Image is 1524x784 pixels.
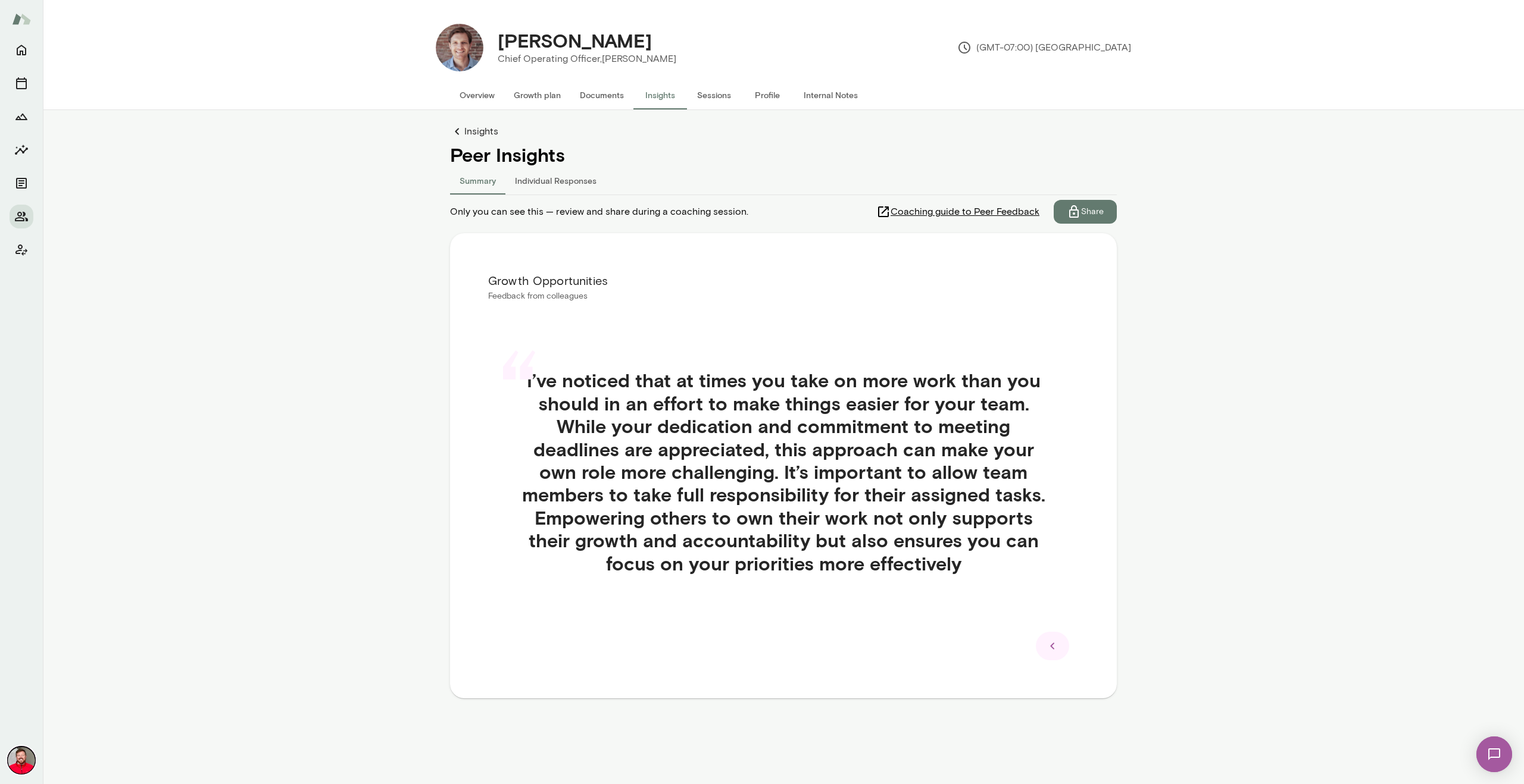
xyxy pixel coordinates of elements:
button: Members [10,205,33,228]
button: Home [10,38,33,62]
button: Growth Plan [10,105,33,128]
button: Sessions [10,71,33,95]
button: Share [1054,200,1117,224]
button: Profile [741,81,794,109]
h4: [PERSON_NAME] [498,29,652,52]
p: Share [1081,206,1104,218]
div: responses-tab [450,166,1117,195]
button: Sessions [687,81,741,109]
button: Insights [633,81,687,109]
h4: Peer Insights [450,143,1117,166]
p: (GMT-07:00) [GEOGRAPHIC_DATA] [957,40,1131,55]
button: Overview [450,81,504,109]
span: Coaching guide to Peer Feedback [891,205,1039,219]
button: Summary [450,166,505,195]
p: Chief Operating Officer, [PERSON_NAME] [498,52,676,66]
img: Dan Gross [436,24,483,71]
a: Coaching guide to Peer Feedback [876,200,1054,224]
p: Feedback from colleagues [488,290,1079,302]
button: Client app [10,238,33,262]
img: Mento [12,8,31,30]
button: Documents [570,81,633,109]
span: Only you can see this — review and share during a coaching session. [450,205,748,219]
button: Growth plan [504,81,570,109]
button: Internal Notes [794,81,867,109]
button: Individual Responses [505,166,606,195]
button: Insights [10,138,33,162]
a: Insights [450,124,1117,139]
h4: I’ve noticed that at times you take on more work than you should in an effort to make things easi... [517,369,1050,575]
button: Documents [10,171,33,195]
div: “ [498,355,539,438]
img: Jake Swenson [7,746,36,774]
h6: Growth Opportunities [488,271,1079,290]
